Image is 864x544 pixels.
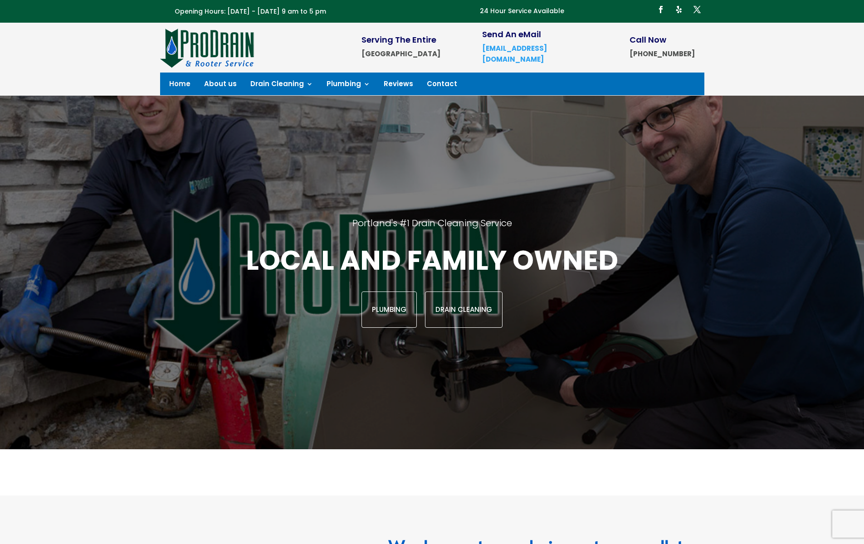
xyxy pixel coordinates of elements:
[672,2,686,17] a: Follow on Yelp
[175,7,326,16] span: Opening Hours: [DATE] - [DATE] 9 am to 5 pm
[425,291,503,328] a: Drain Cleaning
[630,49,695,58] strong: [PHONE_NUMBER]
[690,2,704,17] a: Follow on X
[327,81,370,91] a: Plumbing
[384,81,413,91] a: Reviews
[112,243,751,328] div: Local and family owned
[480,6,564,17] p: 24 Hour Service Available
[361,49,440,58] strong: [GEOGRAPHIC_DATA]
[361,34,436,45] span: Serving The Entire
[169,81,190,91] a: Home
[482,44,547,64] a: [EMAIL_ADDRESS][DOMAIN_NAME]
[361,291,417,328] a: Plumbing
[630,34,666,45] span: Call Now
[482,29,541,40] span: Send An eMail
[250,81,313,91] a: Drain Cleaning
[160,27,255,68] img: site-logo-100h
[112,217,751,243] h2: Portland's #1 Drain Cleaning Service
[204,81,237,91] a: About us
[427,81,457,91] a: Contact
[654,2,668,17] a: Follow on Facebook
